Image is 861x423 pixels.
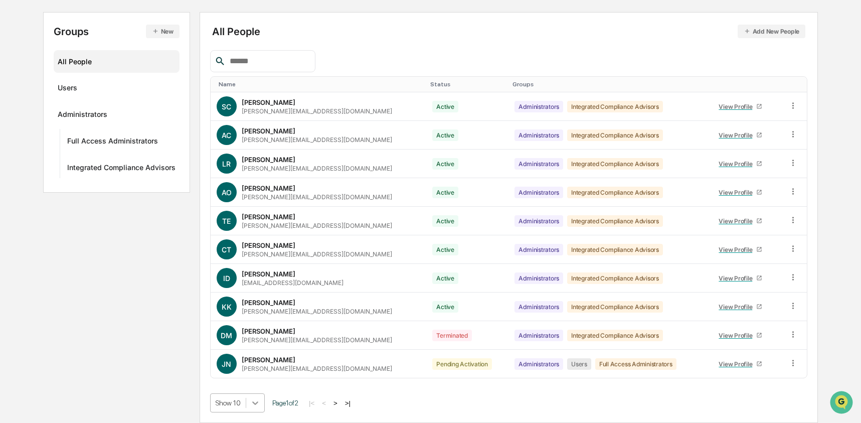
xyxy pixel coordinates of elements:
[146,25,180,38] button: New
[242,222,392,229] div: [PERSON_NAME][EMAIL_ADDRESS][DOMAIN_NAME]
[715,185,767,200] a: View Profile
[242,127,295,135] div: [PERSON_NAME]
[58,53,176,70] div: All People
[719,274,756,282] div: View Profile
[242,336,392,344] div: [PERSON_NAME][EMAIL_ADDRESS][DOMAIN_NAME]
[432,187,458,198] div: Active
[567,358,591,370] div: Users
[10,77,28,95] img: 1746055101610-c473b297-6a78-478c-a979-82029cc54cd1
[715,270,767,286] a: View Profile
[514,101,563,112] div: Administrators
[222,217,231,225] span: TE
[10,21,183,37] p: How can we help?
[567,101,663,112] div: Integrated Compliance Advisors
[222,131,231,139] span: AC
[432,358,492,370] div: Pending Activation
[719,103,756,110] div: View Profile
[432,330,472,341] div: Terminated
[242,308,392,315] div: [PERSON_NAME][EMAIL_ADDRESS][DOMAIN_NAME]
[432,244,458,255] div: Active
[567,187,663,198] div: Integrated Compliance Advisors
[20,146,63,156] span: Data Lookup
[715,299,767,315] a: View Profile
[242,299,295,307] div: [PERSON_NAME]
[54,25,180,38] div: Groups
[514,187,563,198] div: Administrators
[713,81,778,88] div: Toggle SortBy
[719,189,756,196] div: View Profile
[242,213,295,221] div: [PERSON_NAME]
[219,81,422,88] div: Toggle SortBy
[222,188,232,197] span: AO
[719,246,756,253] div: View Profile
[342,399,354,407] button: >|
[715,156,767,172] a: View Profile
[829,390,856,417] iframe: Open customer support
[432,101,458,112] div: Active
[719,217,756,225] div: View Profile
[100,170,121,178] span: Pylon
[6,122,69,140] a: 🖐️Preclearance
[242,184,295,192] div: [PERSON_NAME]
[83,126,124,136] span: Attestations
[242,250,392,258] div: [PERSON_NAME][EMAIL_ADDRESS][DOMAIN_NAME]
[595,358,676,370] div: Full Access Administrators
[738,25,806,38] button: Add New People
[514,301,563,313] div: Administrators
[69,122,128,140] a: 🗄️Attestations
[567,158,663,170] div: Integrated Compliance Advisors
[212,25,805,38] div: All People
[715,213,767,229] a: View Profile
[567,301,663,313] div: Integrated Compliance Advisors
[514,330,563,341] div: Administrators
[514,272,563,284] div: Administrators
[512,81,704,88] div: Toggle SortBy
[67,136,158,149] div: Full Access Administrators
[715,99,767,114] a: View Profile
[514,129,563,141] div: Administrators
[242,356,295,364] div: [PERSON_NAME]
[719,303,756,311] div: View Profile
[432,158,458,170] div: Active
[222,160,231,168] span: LR
[222,303,232,311] span: KK
[20,126,65,136] span: Preclearance
[567,244,663,255] div: Integrated Compliance Advisors
[715,356,767,372] a: View Profile
[719,160,756,168] div: View Profile
[71,170,121,178] a: Powered byPylon
[10,127,18,135] div: 🖐️
[719,332,756,339] div: View Profile
[34,87,127,95] div: We're available if you need us!
[514,158,563,170] div: Administrators
[719,131,756,139] div: View Profile
[790,81,803,88] div: Toggle SortBy
[719,360,756,368] div: View Profile
[242,156,295,164] div: [PERSON_NAME]
[514,358,563,370] div: Administrators
[430,81,504,88] div: Toggle SortBy
[242,327,295,335] div: [PERSON_NAME]
[514,244,563,255] div: Administrators
[34,77,164,87] div: Start new chat
[73,127,81,135] div: 🗄️
[330,399,340,407] button: >
[715,242,767,257] a: View Profile
[319,399,329,407] button: <
[222,245,231,254] span: CT
[67,163,176,175] div: Integrated Compliance Advisors
[715,328,767,343] a: View Profile
[567,215,663,227] div: Integrated Compliance Advisors
[567,272,663,284] div: Integrated Compliance Advisors
[272,399,298,407] span: Page 1 of 2
[223,274,230,283] span: ID
[242,136,392,144] div: [PERSON_NAME][EMAIL_ADDRESS][DOMAIN_NAME]
[221,331,232,340] span: DM
[10,147,18,155] div: 🔎
[242,107,392,115] div: [PERSON_NAME][EMAIL_ADDRESS][DOMAIN_NAME]
[567,129,663,141] div: Integrated Compliance Advisors
[306,399,317,407] button: |<
[432,129,458,141] div: Active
